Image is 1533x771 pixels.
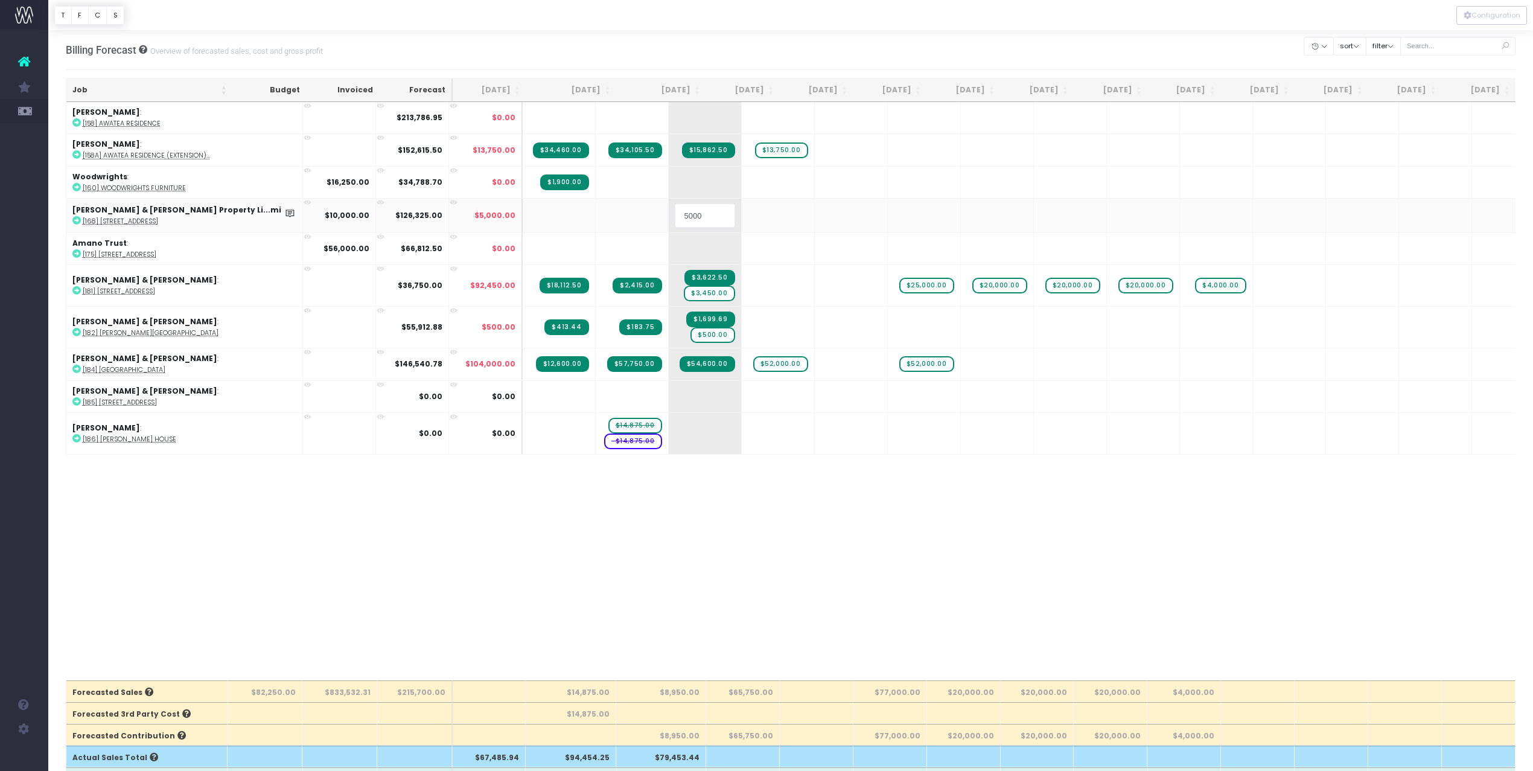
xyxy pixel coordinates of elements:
div: Vertical button group [54,6,124,25]
strong: $56,000.00 [323,243,369,254]
strong: [PERSON_NAME] & [PERSON_NAME] [72,275,217,285]
th: Aug 25: activate to sort column ascending [526,78,617,102]
span: $500.00 [482,322,515,333]
td: : [66,380,303,412]
span: $0.00 [492,428,515,439]
th: Actual Sales Total [66,746,228,767]
img: images/default_profile_image.png [15,747,33,765]
th: $833,532.31 [302,680,377,702]
th: $4,000.00 [1147,724,1221,746]
strong: Woodwrights [72,171,127,182]
span: $104,000.00 [465,359,515,370]
span: wayahead Sales Forecast Item [684,286,735,301]
th: $14,875.00 [526,702,616,724]
span: wayahead Cost Forecast Item [604,433,662,449]
span: Streamtime Invoice: INV-563 – [181] 22 Tawariki Street [613,278,661,293]
td: : [66,348,303,380]
strong: [PERSON_NAME] [72,423,140,433]
button: Configuration [1456,6,1527,25]
th: $8,950.00 [616,724,706,746]
strong: $146,540.78 [395,359,442,369]
button: C [88,6,107,25]
span: wayahead Sales Forecast Item [755,142,808,158]
th: $67,485.94 [453,746,526,767]
span: wayahead Sales Forecast Item [690,327,735,343]
td: : [66,232,303,264]
span: Streamtime Invoice: INV-562 – [158A] Awatea Residence (Extension) [608,142,662,158]
td: : [66,306,303,348]
th: Jul 25: activate to sort column ascending [453,78,526,102]
th: Jan 26: activate to sort column ascending [927,78,1001,102]
span: $0.00 [492,243,515,254]
span: Streamtime Invoice: INV-569 – [158A] Awatea Residence (Extension) [682,142,735,158]
div: Vertical button group [1456,6,1527,25]
abbr: [175] 49 Hanene Street [83,250,156,259]
th: $20,000.00 [1001,680,1074,702]
th: Feb 26: activate to sort column ascending [1001,78,1074,102]
button: sort [1333,37,1366,56]
th: May 26: activate to sort column ascending [1221,78,1295,102]
span: wayahead Sales Forecast Item [753,356,808,372]
strong: $213,786.95 [397,112,442,123]
th: $8,950.00 [616,680,706,702]
abbr: [160] Woodwrights Furniture [83,184,186,193]
span: Streamtime Invoice: INV-561 – [184] Hawkes Bay House [680,356,735,372]
th: $77,000.00 [853,724,927,746]
th: Nov 25: activate to sort column ascending [780,78,853,102]
th: Apr 26: activate to sort column ascending [1148,78,1222,102]
span: wayahead Sales Forecast Item [972,278,1027,293]
th: Jun 26: activate to sort column ascending [1295,78,1368,102]
span: wayahead Sales Forecast Item [1118,278,1173,293]
abbr: [186] Tara Iti House [83,435,176,444]
span: Streamtime Invoice: INV-556 – [158A] Awatea Residence (Extension) [533,142,589,158]
span: $5,000.00 [474,210,515,221]
small: Overview of forecasted sales, cost and gross profit [147,44,323,56]
strong: $66,812.50 [401,243,442,254]
th: $4,000.00 [1147,680,1221,702]
td: : [66,102,303,133]
strong: $152,615.50 [398,145,442,155]
strong: [PERSON_NAME] & [PERSON_NAME] [72,386,217,396]
th: $14,875.00 [526,680,616,702]
abbr: [158A] Awatea Residence (Extension) [83,151,210,160]
abbr: [184] Hawkes Bay House [83,365,165,374]
th: Jul 26: activate to sort column ascending [1368,78,1442,102]
th: Mar 26: activate to sort column ascending [1074,78,1148,102]
strong: $0.00 [419,391,442,401]
strong: [PERSON_NAME] [72,107,140,117]
abbr: [185] 130 The Esplanade [83,398,157,407]
th: $65,750.00 [706,680,780,702]
th: $20,000.00 [1074,724,1147,746]
span: $13,750.00 [473,145,515,156]
span: Streamtime Invoice: INV-558 – [181] 22 Tawariki Street [540,278,589,293]
span: Streamtime Invoice: INV-567 – [181] 22 Tawariki Street [684,270,735,286]
strong: $0.00 [419,428,442,438]
th: Sep 25: activate to sort column ascending [616,78,706,102]
td: : [66,133,303,165]
abbr: [158] Awatea Residence [83,119,161,128]
strong: $55,912.88 [401,322,442,332]
span: $0.00 [492,391,515,402]
strong: [PERSON_NAME] & [PERSON_NAME] [72,316,217,327]
span: wayahead Sales Forecast Item [608,418,662,433]
span: wayahead Sales Forecast Item [1195,278,1246,293]
button: S [106,6,124,25]
th: $94,454.25 [526,746,616,767]
strong: Amano Trust [72,238,127,248]
th: $82,250.00 [228,680,302,702]
span: Streamtime Invoice: INV-555 – [184] Hawkes Bay House [536,356,589,372]
span: Streamtime Invoice: INV-559 – [182] McGregor House [544,319,588,335]
strong: [PERSON_NAME] & [PERSON_NAME] Property Li...mited [72,205,295,215]
abbr: [168] 367 Remuera Road [83,217,158,226]
span: Billing Forecast [66,44,136,56]
strong: $16,250.00 [327,177,369,187]
button: F [71,6,89,25]
button: T [54,6,72,25]
th: Invoiced [306,78,379,102]
th: $20,000.00 [1001,724,1074,746]
span: Streamtime Invoice: INV-568 – [182] McGregor House [686,312,735,327]
th: $20,000.00 [927,680,1001,702]
input: Search... [1400,37,1516,56]
strong: $10,000.00 [325,210,369,220]
th: Oct 25: activate to sort column ascending [706,78,780,102]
